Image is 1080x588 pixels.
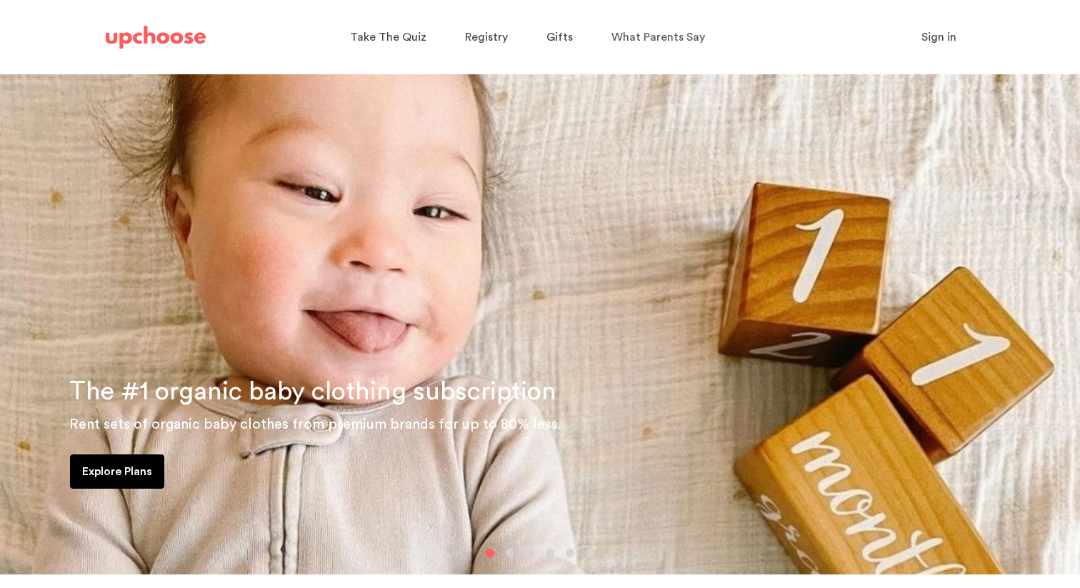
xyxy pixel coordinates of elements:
[69,413,1063,436] p: Rent sets of organic baby clothes from premium brands for up to 80% less.
[106,26,206,49] img: UpChoose
[465,24,512,51] a: Registry
[350,31,426,43] span: Take The Quiz
[611,24,709,51] a: What Parents Say
[82,463,152,480] p: Explore Plans
[106,23,206,52] a: UpChoose
[546,24,577,51] a: Gifts
[921,31,956,43] span: Sign in
[350,24,431,51] a: Take The Quiz
[904,23,974,51] button: Sign in
[69,379,556,404] span: The #1 organic baby clothing subscription
[70,454,164,489] a: Explore Plans
[546,31,573,43] span: Gifts
[611,31,705,43] span: What Parents Say
[465,31,508,43] span: Registry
